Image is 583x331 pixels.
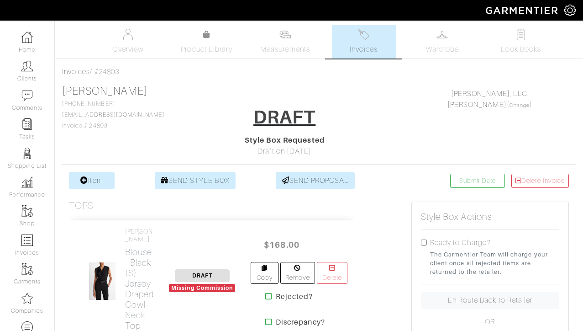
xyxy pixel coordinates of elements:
a: SEND STYLE BOX [155,172,236,189]
a: Invoices [62,68,90,76]
img: gear-icon-white-bd11855cb880d31180b6d7d6211b90ccbf57a29d726f0c71d8c61bd08dd39cc2.png [564,5,576,16]
h1: DRAFT [253,106,315,128]
img: KgKWV2fJqi13djjgq6aDqtjK [89,262,116,300]
img: garments-icon-b7da505a4dc4fd61783c78ac3ca0ef83fa9d6f193b1c9dc38574b1d14d53ca28.png [21,263,33,275]
a: Delete Invoice [511,174,569,188]
a: [PERSON_NAME] [447,101,507,109]
span: Look Books [501,44,541,55]
img: orders-icon-0abe47150d42831381b5fb84f609e132dff9fe21cb692f30cb5eec754e2cba89.png [21,235,33,246]
a: Copy [251,262,278,284]
span: DRAFT [175,269,230,282]
img: reminder-icon-8004d30b9f0a5d33ae49ab947aed9ed385cf756f9e5892f1edd6e32f2345188e.png [21,118,33,130]
h4: [PERSON_NAME] [125,228,154,243]
a: [EMAIL_ADDRESS][DOMAIN_NAME] [62,112,164,118]
strong: Discrepancy? [276,317,325,328]
img: measurements-466bbee1fd09ba9460f595b01e5d73f9e2bff037440d3c8f018324cb6cdf7a4a.svg [279,29,291,40]
a: Item [69,172,115,189]
a: [PERSON_NAME] Blouse - Black (S)Jersey Draped Cowl-Neck Top [125,228,154,331]
a: Product Library [174,29,238,55]
div: / #24803 [62,66,576,77]
span: Product Library [181,44,232,55]
a: Overview [96,25,160,59]
a: DRAFT [247,103,321,135]
a: Look Books [489,25,553,59]
img: dashboard-icon-dbcd8f5a0b271acd01030246c82b418ddd0df26cd7fceb0bd07c9910d44c42f6.png [21,32,33,43]
a: En Route Back to Retailer [421,292,559,309]
img: stylists-icon-eb353228a002819b7ec25b43dbf5f0378dd9e0616d9560372ff212230b889e62.png [21,148,33,159]
span: Overview [112,44,143,55]
small: The Garmentier Team will charge your client once all rejected items are returned to the retailer. [430,250,559,277]
h3: Tops [69,200,94,212]
p: - OR - [421,316,559,327]
strong: Rejected? [276,291,313,302]
div: ( ) [415,88,565,110]
img: garments-icon-b7da505a4dc4fd61783c78ac3ca0ef83fa9d6f193b1c9dc38574b1d14d53ca28.png [21,205,33,217]
img: garmentier-logo-header-white-b43fb05a5012e4ada735d5af1a66efaba907eab6374d6393d1fbf88cb4ef424d.png [481,2,564,18]
div: Style Box Requested [206,135,363,146]
img: todo-9ac3debb85659649dc8f770b8b6100bb5dab4b48dedcbae339e5042a72dfd3cc.svg [515,29,526,40]
a: Change [509,102,530,108]
a: Submit Date [450,174,505,188]
img: comment-icon-a0a6a9ef722e966f86d9cbdc48e553b5cf19dbc54f86b18d962a5391bc8f6eb6.png [21,90,33,101]
div: Draft on [DATE] [206,146,363,157]
span: Measurements [260,44,310,55]
a: Delete [317,262,347,284]
label: Ready to Charge? [430,237,491,248]
span: [PHONE_NUMBER] Invoice # 24803 [62,101,164,129]
img: companies-icon-14a0f246c7e91f24465de634b560f0151b0cc5c9ce11af5fac52e6d7d6371812.png [21,293,33,304]
h2: Blouse - Black (S) Jersey Draped Cowl-Neck Top [125,247,154,331]
a: [PERSON_NAME] [62,85,147,97]
a: Remove [280,262,315,284]
h5: Style Box Actions [421,211,492,222]
div: Missing Commission [169,284,235,292]
a: [PERSON_NAME], LLC. [451,90,529,98]
img: basicinfo-40fd8af6dae0f16599ec9e87c0ef1c0a1fdea2edbe929e3d69a839185d80c458.svg [122,29,134,40]
span: Invoices [350,44,378,55]
img: wardrobe-487a4870c1b7c33e795ec22d11cfc2ed9d08956e64fb3008fe2437562e282088.svg [436,29,448,40]
a: SEND PROPOSAL [276,172,355,189]
a: Measurements [253,25,317,59]
span: $168.00 [254,235,309,255]
img: orders-27d20c2124de7fd6de4e0e44c1d41de31381a507db9b33961299e4e07d508b8c.svg [358,29,369,40]
img: graph-8b7af3c665d003b59727f371ae50e7771705bf0c487971e6e97d053d13c5068d.png [21,176,33,188]
span: Wardrobe [426,44,459,55]
a: Wardrobe [410,25,474,59]
img: clients-icon-6bae9207a08558b7cb47a8932f037763ab4055f8c8b6bfacd5dc20c3e0201464.png [21,60,33,72]
a: Invoices [332,25,396,59]
a: DRAFT [175,271,230,279]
